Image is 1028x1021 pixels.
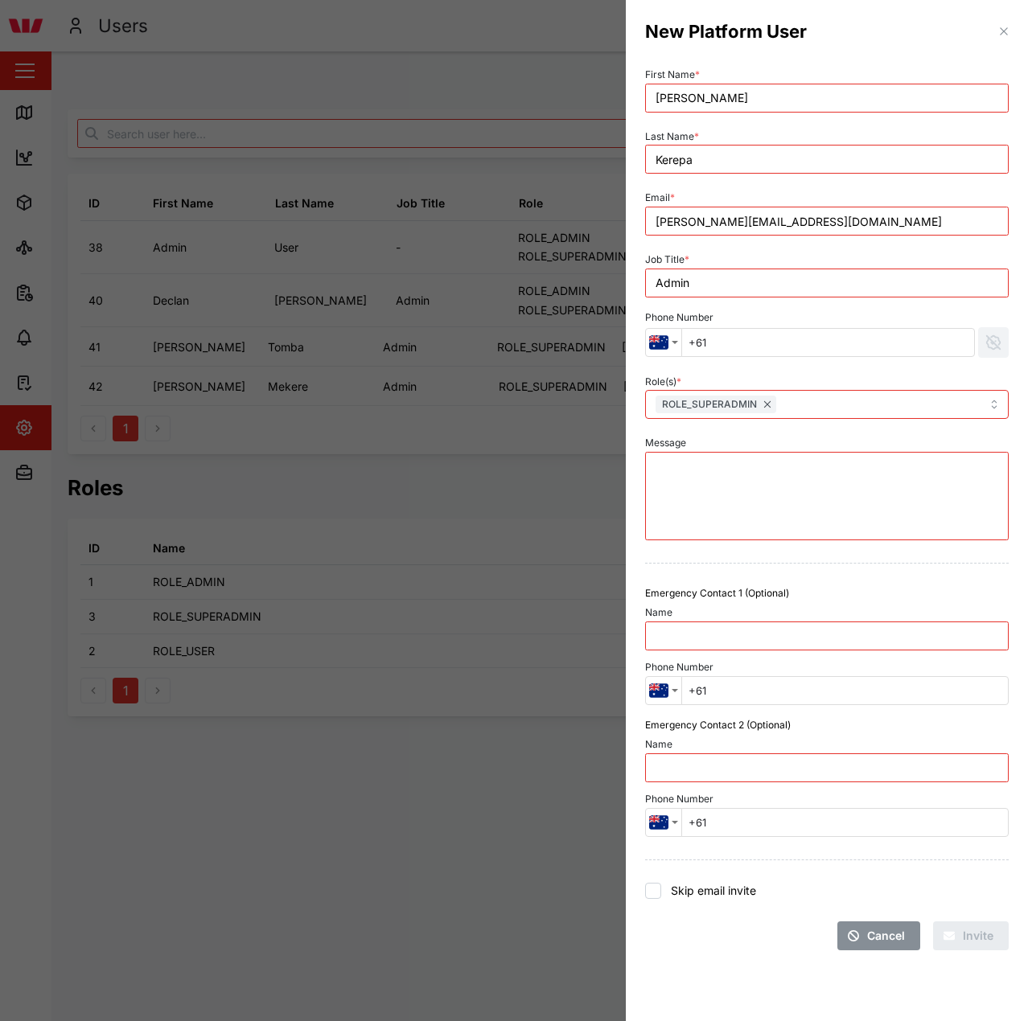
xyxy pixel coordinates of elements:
button: Cancel [837,921,920,950]
label: Job Title [645,254,689,265]
span: ROLE_SUPERADMIN [662,397,757,412]
span: Cancel [867,922,905,949]
label: First Name [645,69,700,80]
div: Emergency Contact 1 (Optional) [645,586,1009,601]
label: Role(s) [645,376,681,387]
div: Phone Number [645,310,1009,326]
button: Country selector [645,328,682,357]
h3: New Platform User [645,19,807,44]
label: Name [645,607,672,618]
label: Last Name [645,131,699,142]
div: Phone Number [645,660,1009,675]
label: Email [645,192,675,203]
button: Country selector [645,676,682,705]
label: Name [645,739,672,750]
label: Message [645,437,686,449]
div: Emergency Contact 2 (Optional) [645,718,1009,733]
button: Country selector [645,808,682,837]
div: Phone Number [645,792,1009,807]
label: Skip email invite [661,883,756,899]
